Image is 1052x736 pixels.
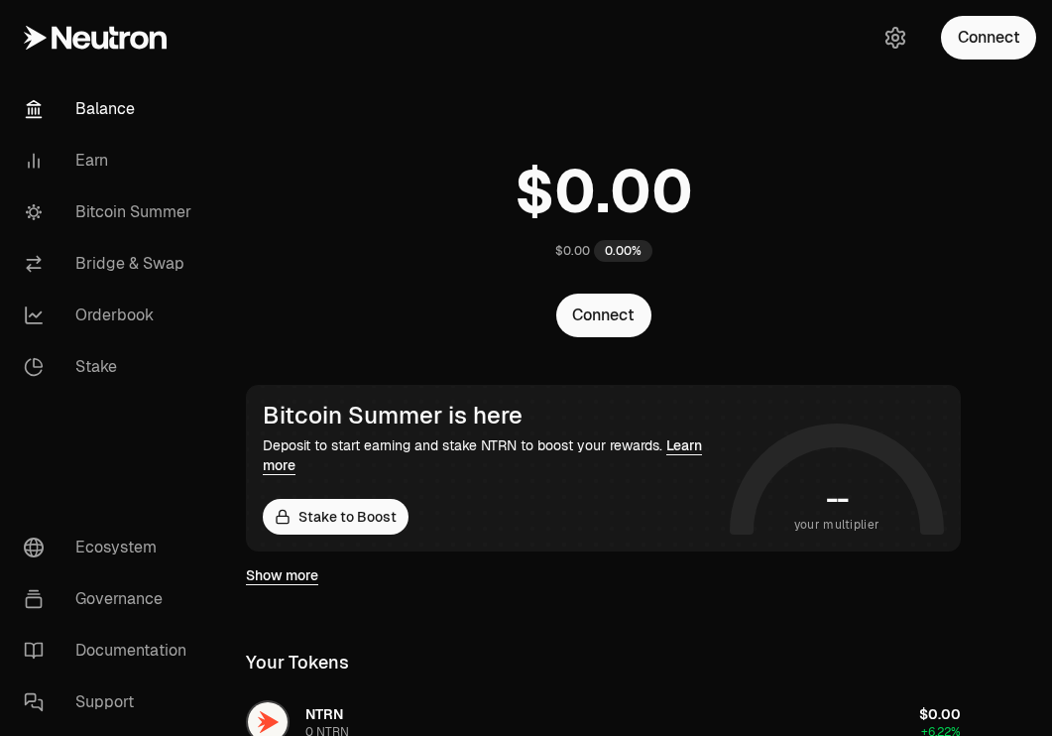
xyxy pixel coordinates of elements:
[263,402,722,429] div: Bitcoin Summer is here
[8,341,214,393] a: Stake
[826,483,849,515] h1: --
[941,16,1036,60] button: Connect
[556,294,651,337] button: Connect
[263,435,722,475] div: Deposit to start earning and stake NTRN to boost your rewards.
[555,243,590,259] div: $0.00
[8,522,214,573] a: Ecosystem
[8,186,214,238] a: Bitcoin Summer
[794,515,880,535] span: your multiplier
[263,499,409,535] a: Stake to Boost
[594,240,652,262] div: 0.00%
[8,676,214,728] a: Support
[8,625,214,676] a: Documentation
[8,290,214,341] a: Orderbook
[8,238,214,290] a: Bridge & Swap
[8,135,214,186] a: Earn
[246,649,349,676] div: Your Tokens
[8,83,214,135] a: Balance
[246,565,318,585] a: Show more
[8,573,214,625] a: Governance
